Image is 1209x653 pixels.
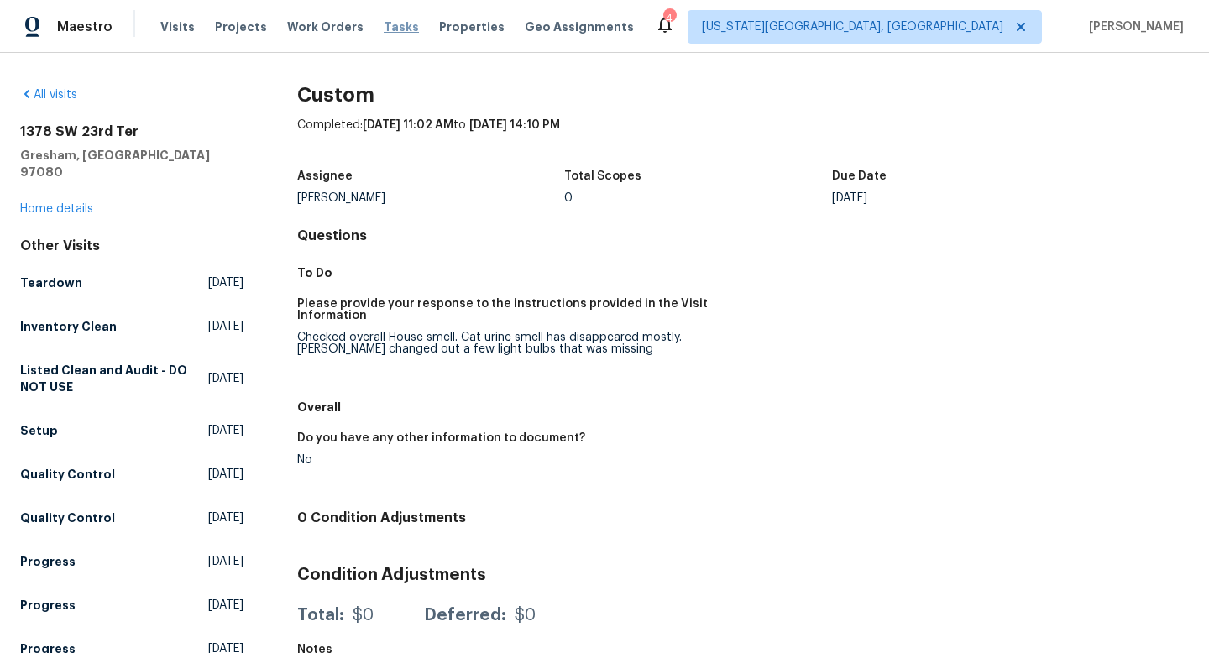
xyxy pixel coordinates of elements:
div: [DATE] [832,192,1100,204]
h5: To Do [297,264,1189,281]
div: Total: [297,607,344,624]
a: All visits [20,89,77,101]
span: [US_STATE][GEOGRAPHIC_DATA], [GEOGRAPHIC_DATA] [702,18,1003,35]
h5: Assignee [297,170,353,182]
span: [DATE] [208,274,243,291]
a: Inventory Clean[DATE] [20,311,243,342]
div: Checked overall House smell. Cat urine smell has disappeared mostly. [PERSON_NAME] changed out a ... [297,332,730,355]
span: [DATE] [208,370,243,387]
span: [DATE] [208,422,243,439]
h2: Custom [297,86,1189,103]
div: 0 [564,192,832,204]
div: Completed: to [297,117,1189,160]
h5: Overall [297,399,1189,415]
h2: 1378 SW 23rd Ter [20,123,243,140]
span: Properties [439,18,505,35]
h5: Listed Clean and Audit - DO NOT USE [20,362,208,395]
span: [DATE] 11:02 AM [363,119,453,131]
h5: Please provide your response to the instructions provided in the Visit Information [297,298,730,321]
span: Geo Assignments [525,18,634,35]
div: 4 [663,10,675,27]
span: [DATE] [208,509,243,526]
a: Progress[DATE] [20,590,243,620]
span: [DATE] [208,553,243,570]
span: [DATE] [208,466,243,483]
h5: Quality Control [20,509,115,526]
a: Quality Control[DATE] [20,503,243,533]
h5: Teardown [20,274,82,291]
span: Maestro [57,18,113,35]
h5: Progress [20,553,76,570]
span: [DATE] [208,597,243,614]
div: [PERSON_NAME] [297,192,565,204]
span: [DATE] [208,318,243,335]
h5: Progress [20,597,76,614]
span: Projects [215,18,267,35]
a: Listed Clean and Audit - DO NOT USE[DATE] [20,355,243,402]
div: No [297,454,730,466]
h5: Total Scopes [564,170,641,182]
span: Tasks [384,21,419,33]
h5: Setup [20,422,58,439]
h5: Gresham, [GEOGRAPHIC_DATA] 97080 [20,147,243,180]
h4: Questions [297,227,1189,244]
a: Teardown[DATE] [20,268,243,298]
a: Setup[DATE] [20,415,243,446]
span: [DATE] 14:10 PM [469,119,560,131]
h3: Condition Adjustments [297,567,1189,583]
h5: Quality Control [20,466,115,483]
h5: Do you have any other information to document? [297,432,585,444]
span: Work Orders [287,18,364,35]
div: Deferred: [424,607,506,624]
span: Visits [160,18,195,35]
div: Other Visits [20,238,243,254]
div: $0 [515,607,536,624]
h5: Due Date [832,170,887,182]
a: Progress[DATE] [20,546,243,577]
a: Quality Control[DATE] [20,459,243,489]
h4: 0 Condition Adjustments [297,509,1189,526]
span: [PERSON_NAME] [1082,18,1184,35]
a: Home details [20,203,93,215]
div: $0 [353,607,374,624]
h5: Inventory Clean [20,318,117,335]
